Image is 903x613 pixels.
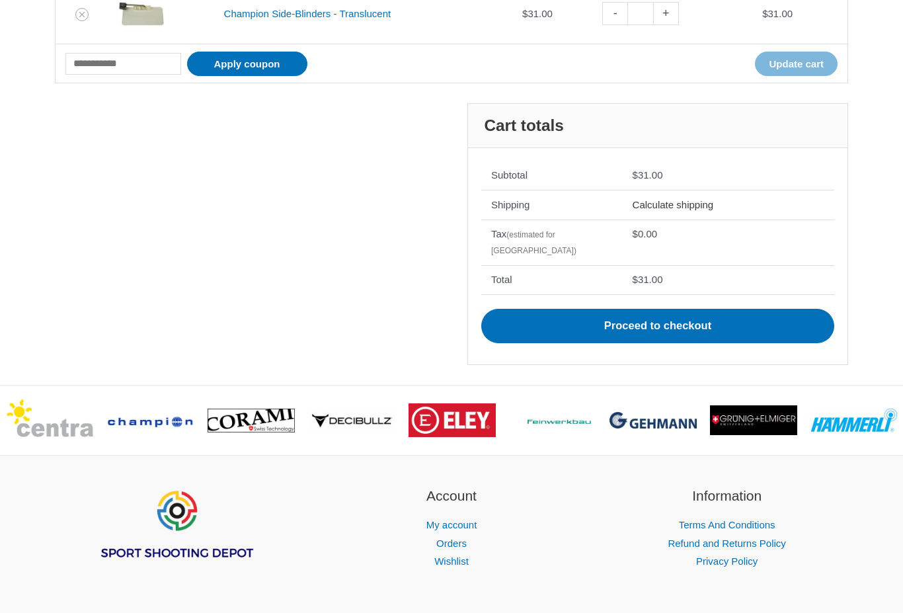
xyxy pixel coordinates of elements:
[606,485,848,507] h2: Information
[654,2,679,25] a: +
[436,538,467,549] a: Orders
[491,230,576,255] small: (estimated for [GEOGRAPHIC_DATA])
[627,2,653,25] input: Product quantity
[679,519,775,530] a: Terms And Conditions
[468,104,847,148] h2: Cart totals
[633,228,638,239] span: $
[633,274,663,285] bdi: 31.00
[606,485,848,571] aside: Footer Widget 3
[633,228,658,239] bdi: 0.00
[633,199,714,210] a: Calculate shipping
[331,516,573,571] nav: Account
[481,265,623,295] th: Total
[633,169,638,181] span: $
[224,8,391,19] a: Champion Side-Blinders - Translucent
[762,8,767,19] span: $
[187,52,307,76] button: Apply coupon
[633,274,638,285] span: $
[633,169,663,181] bdi: 31.00
[602,2,627,25] a: -
[481,309,834,343] a: Proceed to checkout
[606,516,848,571] nav: Information
[481,161,623,190] th: Subtotal
[696,555,758,567] a: Privacy Policy
[522,8,553,19] bdi: 31.00
[762,8,793,19] bdi: 31.00
[426,519,477,530] a: My account
[75,8,89,21] a: Remove Champion Side-Blinders - Translucent from cart
[409,403,496,437] img: brand logo
[55,485,297,593] aside: Footer Widget 1
[434,555,469,567] a: Wishlist
[331,485,573,507] h2: Account
[481,190,623,220] th: Shipping
[755,52,838,76] button: Update cart
[668,538,785,549] a: Refund and Returns Policy
[331,485,573,571] aside: Footer Widget 2
[522,8,528,19] span: $
[481,220,623,265] th: Tax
